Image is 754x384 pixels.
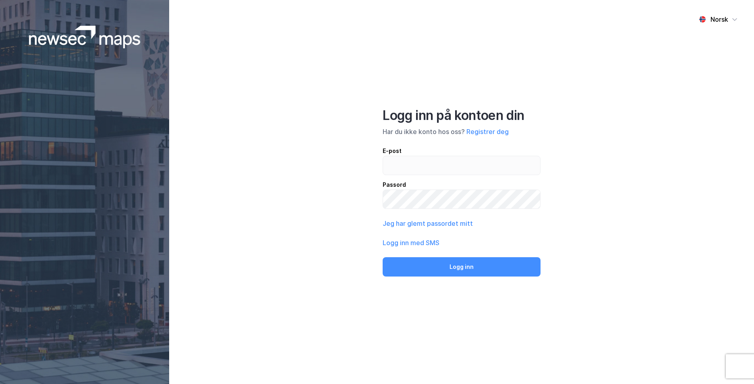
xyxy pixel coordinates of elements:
[383,180,541,190] div: Passord
[383,146,541,156] div: E-post
[710,14,728,24] div: Norsk
[466,127,509,136] button: Registrer deg
[29,26,141,48] img: logoWhite.bf58a803f64e89776f2b079ca2356427.svg
[383,107,541,124] div: Logg inn på kontoen din
[383,257,541,277] button: Logg inn
[383,127,541,136] div: Har du ikke konto hos oss?
[383,238,439,248] button: Logg inn med SMS
[383,219,473,228] button: Jeg har glemt passordet mitt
